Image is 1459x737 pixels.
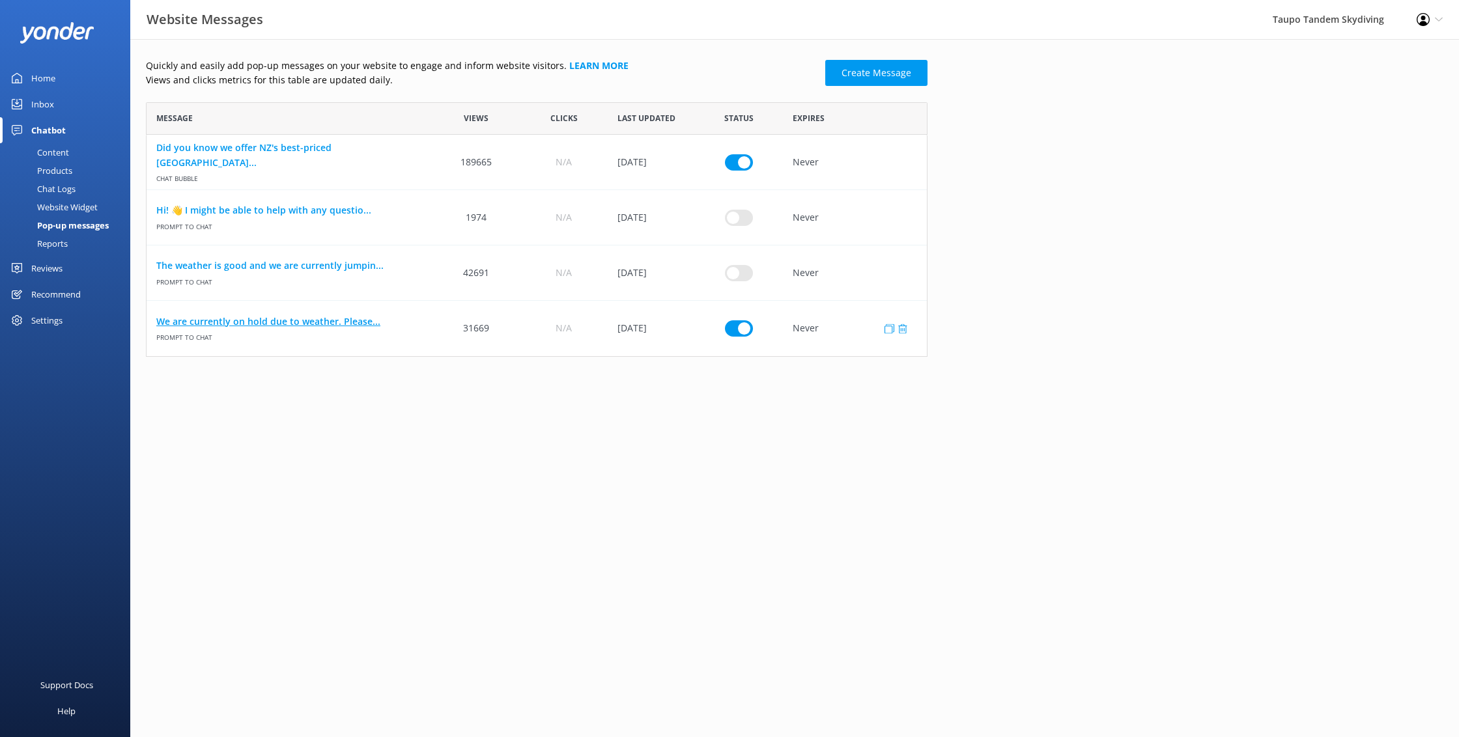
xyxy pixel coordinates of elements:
span: N/A [556,155,572,169]
span: Prompt to Chat [156,273,423,286]
div: 30 Jan 2025 [608,135,695,190]
div: 42691 [432,245,520,301]
a: Did you know we offer NZ's best-priced [GEOGRAPHIC_DATA]... [156,141,423,170]
div: 189665 [432,135,520,190]
p: Views and clicks metrics for this table are updated daily. [146,73,817,87]
p: Quickly and easily add pop-up messages on your website to engage and inform website visitors. [146,59,817,73]
a: The weather is good and we are currently jumpin... [156,258,423,273]
span: Expires [793,112,825,124]
a: Hi! 👋 I might be able to help with any questio... [156,203,423,217]
a: Pop-up messages [8,216,130,234]
div: row [146,245,928,301]
a: Chat Logs [8,180,130,198]
span: Chat bubble [156,170,423,184]
div: Products [8,161,72,180]
div: Support Docs [40,672,93,698]
span: Prompt to Chat [156,329,423,342]
div: Never [783,190,927,245]
div: Never [783,245,927,301]
div: Pop-up messages [8,216,109,234]
a: Content [8,143,130,161]
a: Create Message [825,60,928,86]
span: Clicks [550,112,578,124]
h3: Website Messages [147,9,263,30]
a: We are currently on hold due to weather. Please... [156,314,423,329]
a: Learn more [569,59,629,72]
div: 07 May 2025 [608,190,695,245]
div: Help [57,698,76,724]
img: yonder-white-logo.png [20,22,94,44]
span: Last updated [617,112,675,124]
div: Content [8,143,69,161]
a: Website Widget [8,198,130,216]
div: Settings [31,307,63,333]
div: 1974 [432,190,520,245]
span: N/A [556,210,572,225]
div: 31669 [432,301,520,356]
div: row [146,135,928,190]
span: N/A [556,321,572,335]
div: row [146,301,928,356]
div: Inbox [31,91,54,117]
a: Reports [8,234,130,253]
div: 13 Oct 2025 [608,301,695,356]
div: Reports [8,234,68,253]
div: row [146,190,928,245]
a: Products [8,161,130,180]
div: Chat Logs [8,180,76,198]
span: Views [464,112,489,124]
span: Message [156,112,193,124]
span: N/A [556,266,572,280]
div: Reviews [31,255,63,281]
span: Status [724,112,754,124]
div: 11 Oct 2025 [608,245,695,301]
span: Prompt to Chat [156,217,423,231]
div: Chatbot [31,117,66,143]
div: Website Widget [8,198,98,216]
div: Home [31,65,55,91]
div: Never [783,135,927,190]
div: Never [783,301,927,356]
div: grid [146,135,928,356]
div: Recommend [31,281,81,307]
